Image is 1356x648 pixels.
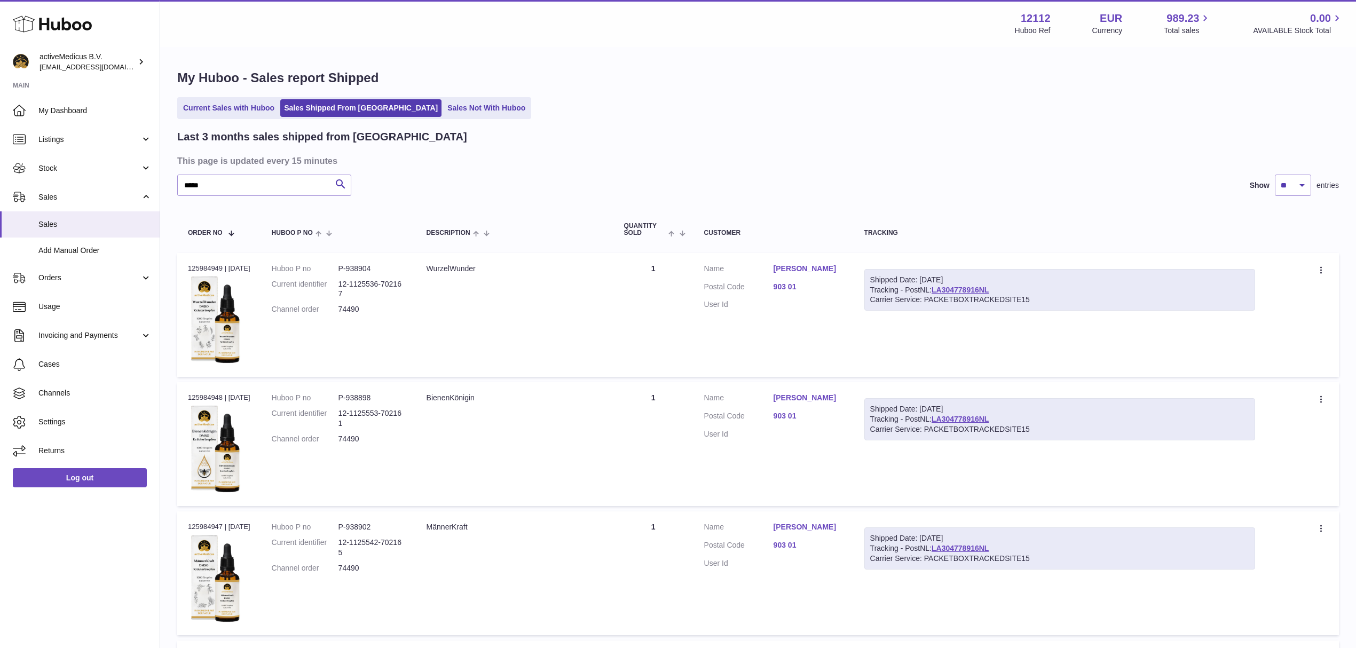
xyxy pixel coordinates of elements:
[427,393,603,403] div: BienenKönigin
[38,163,140,173] span: Stock
[338,434,405,444] dd: 74490
[13,54,29,70] img: internalAdmin-12112@internal.huboo.com
[427,230,470,236] span: Description
[40,52,136,72] div: activeMedicus B.V.
[338,393,405,403] dd: P-938898
[188,535,241,622] img: 121121705937494.png
[932,286,989,294] a: LA304778916NL
[38,135,140,145] span: Listings
[272,304,338,314] dt: Channel order
[188,264,250,273] div: 125984949 | [DATE]
[338,279,405,299] dd: 12-1125536-702167
[864,527,1256,570] div: Tracking - PostNL:
[704,230,843,236] div: Customer
[704,558,774,568] dt: User Id
[38,302,152,312] span: Usage
[272,393,338,403] dt: Huboo P no
[38,330,140,341] span: Invoicing and Payments
[624,223,666,236] span: Quantity Sold
[1253,26,1343,36] span: AVAILABLE Stock Total
[427,522,603,532] div: MännerKraft
[272,434,338,444] dt: Channel order
[177,155,1336,167] h3: This page is updated every 15 minutes
[704,411,774,424] dt: Postal Code
[38,219,152,230] span: Sales
[870,424,1250,434] div: Carrier Service: PACKETBOXTRACKEDSITE15
[444,99,529,117] a: Sales Not With Huboo
[272,538,338,558] dt: Current identifier
[1250,180,1270,191] label: Show
[870,404,1250,414] div: Shipped Date: [DATE]
[774,264,843,274] a: [PERSON_NAME]
[188,393,250,402] div: 125984948 | [DATE]
[1253,11,1343,36] a: 0.00 AVAILABLE Stock Total
[38,273,140,283] span: Orders
[38,359,152,369] span: Cases
[870,295,1250,305] div: Carrier Service: PACKETBOXTRACKEDSITE15
[280,99,442,117] a: Sales Shipped From [GEOGRAPHIC_DATA]
[338,563,405,573] dd: 74490
[338,538,405,558] dd: 12-1125542-702165
[177,130,467,144] h2: Last 3 months sales shipped from [GEOGRAPHIC_DATA]
[704,429,774,439] dt: User Id
[774,393,843,403] a: [PERSON_NAME]
[1092,26,1123,36] div: Currency
[338,264,405,274] dd: P-938904
[272,522,338,532] dt: Huboo P no
[338,522,405,532] dd: P-938902
[704,393,774,406] dt: Name
[1021,11,1051,26] strong: 12112
[704,522,774,535] dt: Name
[188,522,250,532] div: 125984947 | [DATE]
[1015,26,1051,36] div: Huboo Ref
[864,269,1256,311] div: Tracking - PostNL:
[179,99,278,117] a: Current Sales with Huboo
[177,69,1339,86] h1: My Huboo - Sales report Shipped
[1310,11,1331,26] span: 0.00
[338,408,405,429] dd: 12-1125553-702161
[188,406,241,493] img: 121121705937533.png
[870,533,1250,543] div: Shipped Date: [DATE]
[188,230,223,236] span: Order No
[704,282,774,295] dt: Postal Code
[38,446,152,456] span: Returns
[272,408,338,429] dt: Current identifier
[272,563,338,573] dt: Channel order
[13,468,147,487] a: Log out
[272,264,338,274] dt: Huboo P no
[38,106,152,116] span: My Dashboard
[864,230,1256,236] div: Tracking
[704,540,774,553] dt: Postal Code
[272,230,313,236] span: Huboo P no
[774,540,843,550] a: 903 01
[704,299,774,310] dt: User Id
[1316,180,1339,191] span: entries
[704,264,774,276] dt: Name
[932,544,989,552] a: LA304778916NL
[613,253,693,377] td: 1
[338,304,405,314] dd: 74490
[613,382,693,506] td: 1
[613,511,693,635] td: 1
[188,276,241,363] img: 121121705937457.png
[38,388,152,398] span: Channels
[38,246,152,256] span: Add Manual Order
[870,554,1250,564] div: Carrier Service: PACKETBOXTRACKEDSITE15
[1164,26,1211,36] span: Total sales
[774,522,843,532] a: [PERSON_NAME]
[864,398,1256,440] div: Tracking - PostNL:
[774,282,843,292] a: 903 01
[870,275,1250,285] div: Shipped Date: [DATE]
[774,411,843,421] a: 903 01
[272,279,338,299] dt: Current identifier
[38,417,152,427] span: Settings
[427,264,603,274] div: WurzelWunder
[1164,11,1211,36] a: 989.23 Total sales
[932,415,989,423] a: LA304778916NL
[1166,11,1199,26] span: 989.23
[38,192,140,202] span: Sales
[40,62,157,71] span: [EMAIL_ADDRESS][DOMAIN_NAME]
[1100,11,1122,26] strong: EUR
